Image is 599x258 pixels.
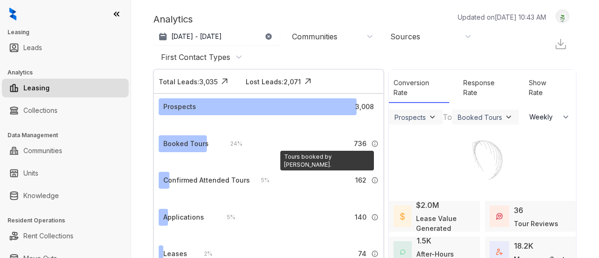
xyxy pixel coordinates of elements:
[159,77,218,87] div: Total Leads: 3,035
[371,177,379,184] img: Info
[390,31,420,42] div: Sources
[23,186,59,205] a: Knowledge
[23,141,62,160] a: Communities
[2,141,129,160] li: Communities
[529,112,558,122] span: Weekly
[301,74,315,88] img: Click Icon
[163,102,196,112] div: Prospects
[371,250,379,258] img: Info
[161,52,230,62] div: First Contact Types
[23,227,73,245] a: Rent Collections
[280,151,374,170] div: Tours booked by [PERSON_NAME].
[428,112,437,122] img: ViewFilterArrow
[459,73,515,103] div: Response Rate
[416,214,475,233] div: Lease Value Generated
[163,212,204,222] div: Applications
[2,79,129,97] li: Leasing
[23,164,38,183] a: Units
[153,28,280,45] button: [DATE] - [DATE]
[7,131,131,140] h3: Data Management
[7,68,131,77] h3: Analytics
[447,125,518,196] img: Loader
[416,199,439,211] div: $2.0M
[153,12,193,26] p: Analytics
[252,175,270,185] div: 5 %
[218,74,232,88] img: Click Icon
[556,12,569,22] img: UserAvatar
[394,113,426,121] div: Prospects
[524,73,567,103] div: Show Rate
[355,212,366,222] span: 140
[400,249,405,255] img: AfterHoursConversations
[2,186,129,205] li: Knowledge
[23,101,58,120] a: Collections
[458,12,546,22] p: Updated on [DATE] 10:43 AM
[496,249,503,255] img: TotalFum
[163,139,209,149] div: Booked Tours
[7,216,131,225] h3: Resident Operations
[554,37,567,51] img: Download
[355,102,374,112] span: 3,008
[524,109,576,125] button: Weekly
[389,73,449,103] div: Conversion Rate
[416,235,431,246] div: 1.5K
[514,219,558,229] div: Tour Reviews
[400,212,405,221] img: LeaseValue
[514,240,533,251] div: 18.2K
[7,28,131,37] h3: Leasing
[9,7,16,21] img: logo
[246,77,301,87] div: Lost Leads: 2,071
[371,214,379,221] img: Info
[23,38,42,57] a: Leads
[355,175,366,185] span: 162
[221,139,242,149] div: 24 %
[354,139,366,149] span: 736
[458,113,502,121] div: Booked Tours
[496,213,503,220] img: TourReviews
[2,227,129,245] li: Rent Collections
[23,79,50,97] a: Leasing
[218,212,235,222] div: 5 %
[443,111,452,123] div: To
[163,175,250,185] div: Confirmed Attended Tours
[2,101,129,120] li: Collections
[514,205,523,216] div: 36
[171,32,222,41] p: [DATE] - [DATE]
[292,31,337,42] div: Communities
[2,164,129,183] li: Units
[504,112,513,122] img: ViewFilterArrow
[2,38,129,57] li: Leads
[371,140,379,147] img: Info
